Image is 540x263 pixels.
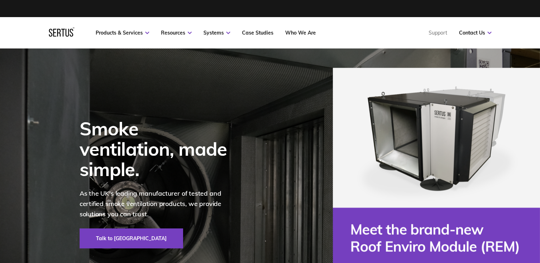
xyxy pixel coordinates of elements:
[80,118,237,180] div: Smoke ventilation, made simple.
[242,30,273,36] a: Case Studies
[429,30,447,36] a: Support
[203,30,230,36] a: Systems
[161,30,192,36] a: Resources
[285,30,316,36] a: Who We Are
[459,30,491,36] a: Contact Us
[80,189,237,219] p: As the UK's leading manufacturer of tested and certified smoke ventilation products, we provide s...
[80,228,183,248] a: Talk to [GEOGRAPHIC_DATA]
[96,30,149,36] a: Products & Services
